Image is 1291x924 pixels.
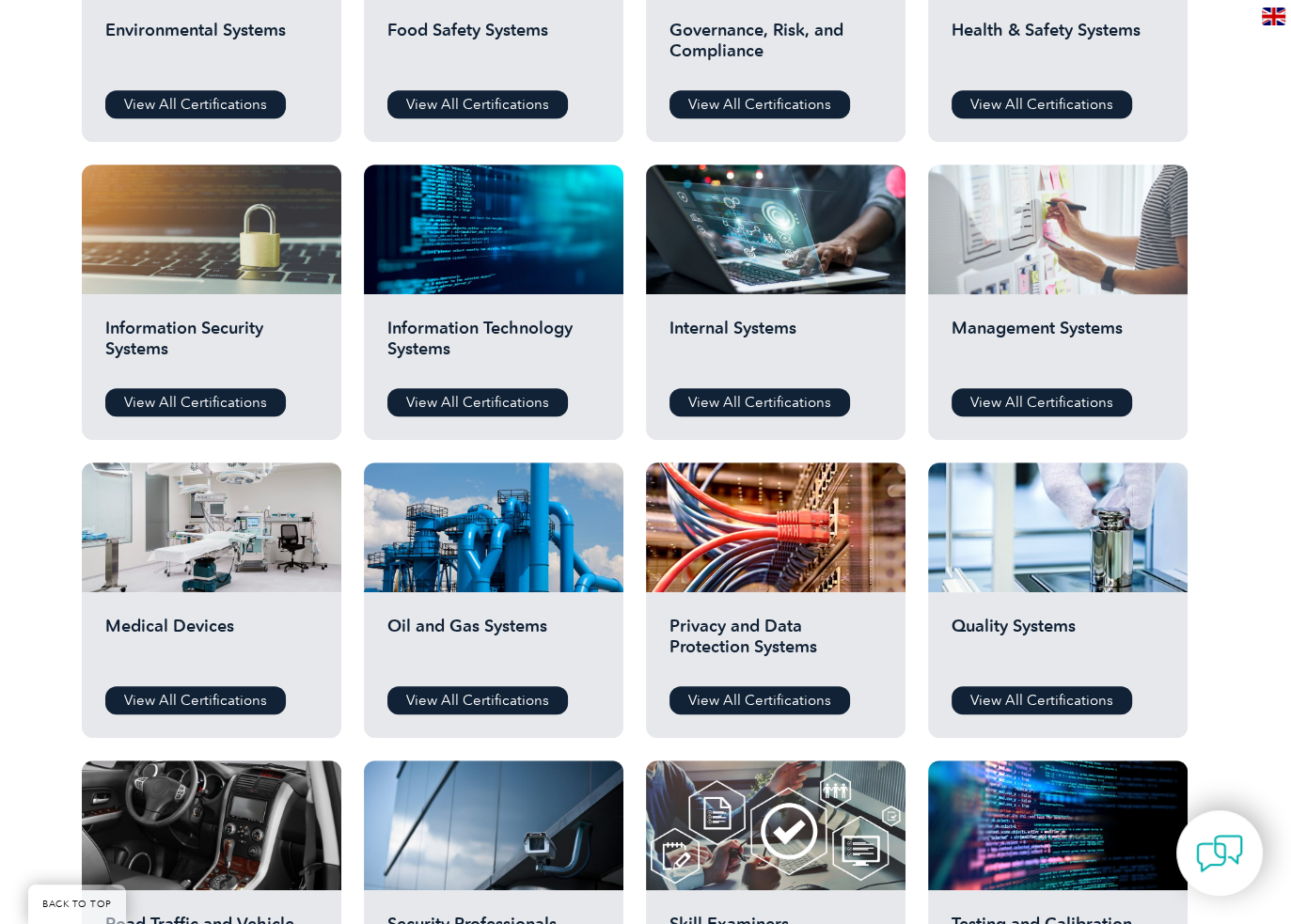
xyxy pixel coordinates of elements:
img: contact-chat.png [1196,830,1243,877]
a: View All Certifications [669,388,850,416]
a: View All Certifications [105,686,286,714]
a: View All Certifications [105,90,286,118]
a: View All Certifications [669,686,850,714]
h2: Quality Systems [952,616,1164,672]
h2: Governance, Risk, and Compliance [669,20,882,76]
h2: Information Security Systems [105,318,318,374]
h2: Privacy and Data Protection Systems [669,616,882,672]
h2: Environmental Systems [105,20,318,76]
h2: Oil and Gas Systems [387,616,600,672]
a: View All Certifications [669,90,850,118]
a: View All Certifications [952,686,1132,714]
a: View All Certifications [952,388,1132,416]
h2: Health & Safety Systems [952,20,1164,76]
a: View All Certifications [952,90,1132,118]
h2: Internal Systems [669,318,882,374]
h2: Information Technology Systems [387,318,600,374]
h2: Food Safety Systems [387,20,600,76]
a: View All Certifications [387,388,568,416]
h2: Management Systems [952,318,1164,374]
a: BACK TO TOP [28,885,126,924]
h2: Medical Devices [105,616,318,672]
a: View All Certifications [387,686,568,714]
a: View All Certifications [387,90,568,118]
img: en [1262,8,1285,25]
a: View All Certifications [105,388,286,416]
